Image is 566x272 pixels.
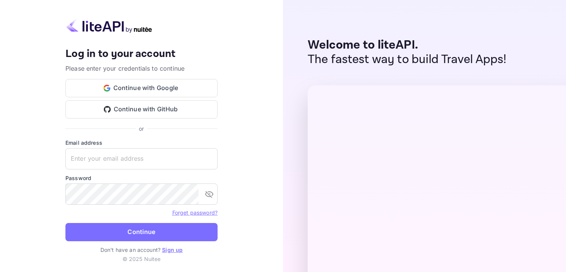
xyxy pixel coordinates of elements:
input: Enter your email address [65,148,218,169]
p: © 2025 Nuitee [122,255,161,263]
a: Forget password? [172,209,218,216]
img: liteapi [65,18,153,33]
label: Email address [65,139,218,147]
h4: Log in to your account [65,47,218,61]
p: or [139,125,144,133]
p: Welcome to liteAPI. [308,38,507,52]
a: Sign up [162,247,183,253]
button: Continue with GitHub [65,100,218,119]
button: Continue with Google [65,79,218,97]
button: toggle password visibility [202,187,217,202]
label: Password [65,174,218,182]
p: Please enter your credentials to continue [65,64,218,73]
a: Forget password? [172,209,218,216]
p: Don't have an account? [65,246,218,254]
p: The fastest way to build Travel Apps! [308,52,507,67]
button: Continue [65,223,218,241]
